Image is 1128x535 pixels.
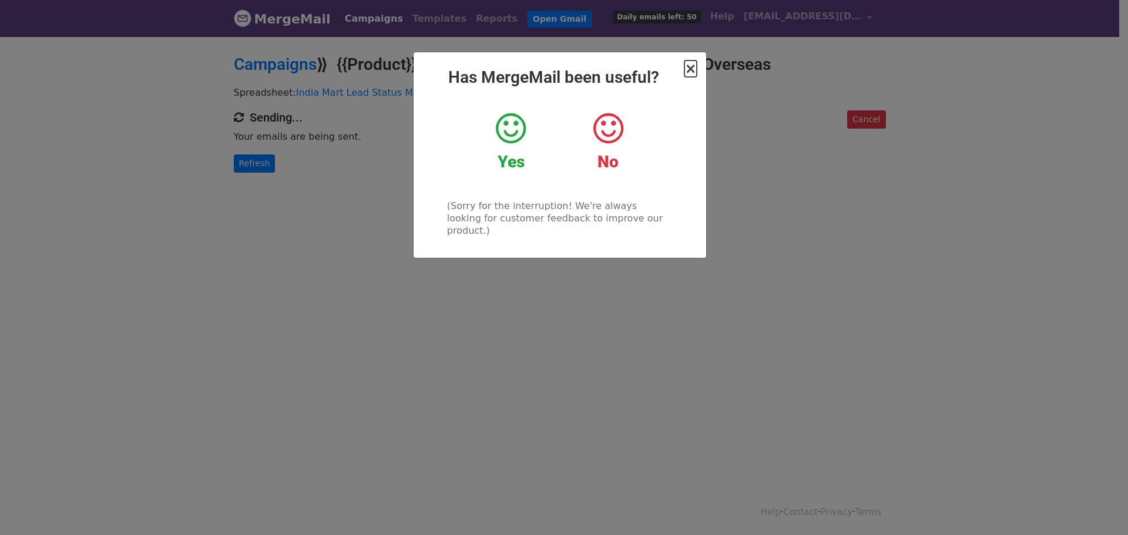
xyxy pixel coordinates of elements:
[684,62,696,76] button: Close
[684,60,696,77] span: ×
[471,111,550,172] a: Yes
[423,68,697,88] h2: Has MergeMail been useful?
[498,152,525,171] strong: Yes
[447,200,672,237] p: (Sorry for the interruption! We're always looking for customer feedback to improve our product.)
[568,111,647,172] a: No
[597,152,619,171] strong: No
